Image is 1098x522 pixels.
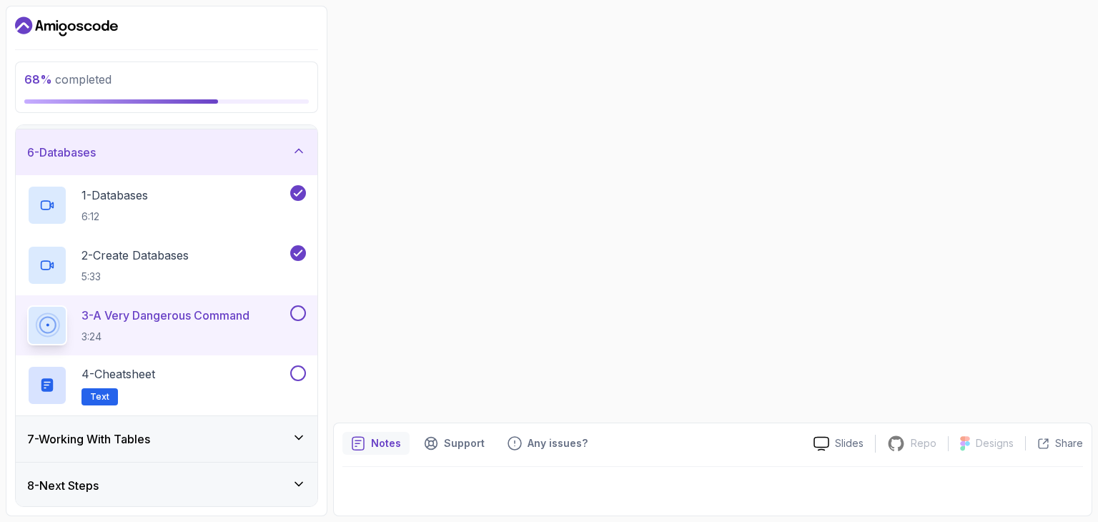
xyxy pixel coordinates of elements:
[90,391,109,403] span: Text
[16,416,317,462] button: 7-Working With Tables
[81,210,148,224] p: 6:12
[27,430,150,448] h3: 7 - Working With Tables
[24,72,52,87] span: 68 %
[444,436,485,450] p: Support
[27,185,306,225] button: 1-Databases6:12
[81,365,155,383] p: 4 - Cheatsheet
[1025,436,1083,450] button: Share
[911,436,936,450] p: Repo
[27,305,306,345] button: 3-A Very Dangerous Command3:24
[976,436,1014,450] p: Designs
[81,270,189,284] p: 5:33
[802,436,875,451] a: Slides
[528,436,588,450] p: Any issues?
[371,436,401,450] p: Notes
[81,247,189,264] p: 2 - Create Databases
[835,436,864,450] p: Slides
[81,187,148,204] p: 1 - Databases
[16,129,317,175] button: 6-Databases
[27,144,96,161] h3: 6 - Databases
[27,365,306,405] button: 4-CheatsheetText
[15,15,118,38] a: Dashboard
[342,432,410,455] button: notes button
[27,245,306,285] button: 2-Create Databases5:33
[81,330,249,344] p: 3:24
[81,307,249,324] p: 3 - A Very Dangerous Command
[1055,436,1083,450] p: Share
[27,477,99,494] h3: 8 - Next Steps
[415,432,493,455] button: Support button
[16,463,317,508] button: 8-Next Steps
[24,72,112,87] span: completed
[499,432,596,455] button: Feedback button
